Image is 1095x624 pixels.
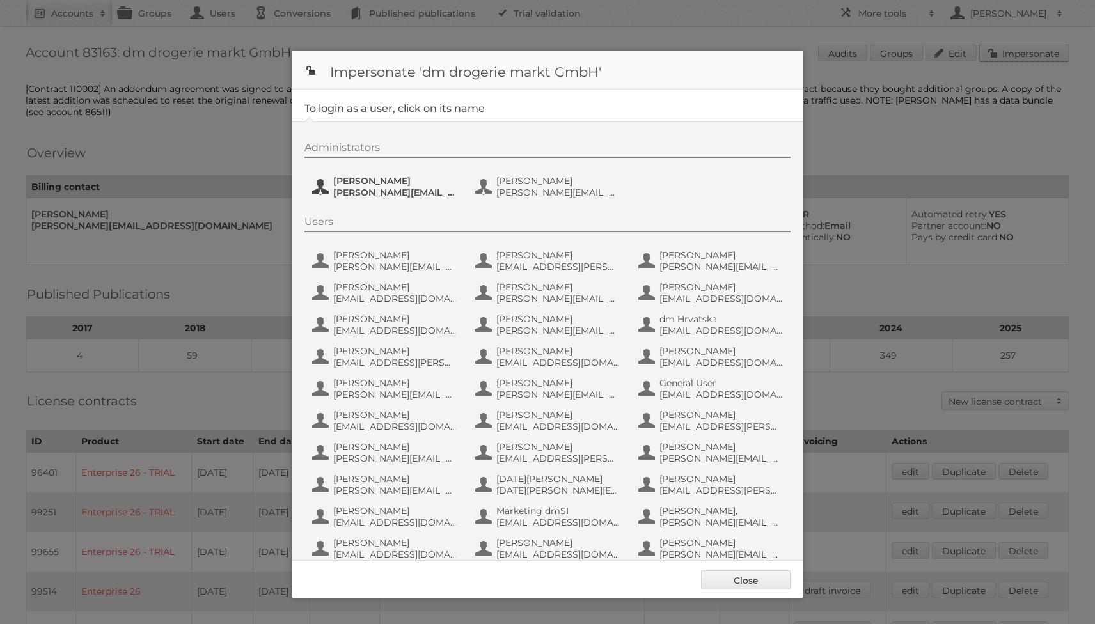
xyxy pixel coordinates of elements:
[311,312,461,338] button: [PERSON_NAME] [EMAIL_ADDRESS][DOMAIN_NAME]
[333,549,457,560] span: [EMAIL_ADDRESS][DOMAIN_NAME]
[311,174,461,199] button: [PERSON_NAME] [PERSON_NAME][EMAIL_ADDRESS][PERSON_NAME][DOMAIN_NAME]
[496,453,620,464] span: [EMAIL_ADDRESS][PERSON_NAME][DOMAIN_NAME]
[311,376,461,402] button: [PERSON_NAME] [PERSON_NAME][EMAIL_ADDRESS][DOMAIN_NAME]
[311,408,461,433] button: [PERSON_NAME] [EMAIL_ADDRESS][DOMAIN_NAME]
[659,453,784,464] span: [PERSON_NAME][EMAIL_ADDRESS][PERSON_NAME][DOMAIN_NAME]
[637,504,787,529] button: [PERSON_NAME], [PERSON_NAME][EMAIL_ADDRESS][DOMAIN_NAME]
[474,174,624,199] button: [PERSON_NAME] [PERSON_NAME][EMAIL_ADDRESS][PERSON_NAME][DOMAIN_NAME]
[637,312,787,338] button: dm Hrvatska [EMAIL_ADDRESS][DOMAIN_NAME]
[333,441,457,453] span: [PERSON_NAME]
[304,141,791,158] div: Administrators
[333,453,457,464] span: [PERSON_NAME][EMAIL_ADDRESS][DOMAIN_NAME]
[659,421,784,432] span: [EMAIL_ADDRESS][PERSON_NAME][DOMAIN_NAME]
[333,377,457,389] span: [PERSON_NAME]
[496,389,620,400] span: [PERSON_NAME][EMAIL_ADDRESS][DOMAIN_NAME]
[659,389,784,400] span: [EMAIL_ADDRESS][DOMAIN_NAME]
[637,344,787,370] button: [PERSON_NAME] [EMAIL_ADDRESS][DOMAIN_NAME]
[659,377,784,389] span: General User
[333,249,457,261] span: [PERSON_NAME]
[496,505,620,517] span: Marketing dmSI
[496,357,620,368] span: [EMAIL_ADDRESS][DOMAIN_NAME]
[659,473,784,485] span: [PERSON_NAME]
[496,409,620,421] span: [PERSON_NAME]
[637,472,787,497] button: [PERSON_NAME] [EMAIL_ADDRESS][PERSON_NAME][DOMAIN_NAME]
[659,357,784,368] span: [EMAIL_ADDRESS][DOMAIN_NAME]
[333,325,457,336] span: [EMAIL_ADDRESS][DOMAIN_NAME]
[496,293,620,304] span: [PERSON_NAME][EMAIL_ADDRESS][PERSON_NAME][DOMAIN_NAME]
[496,249,620,261] span: [PERSON_NAME]
[659,537,784,549] span: [PERSON_NAME]
[637,440,787,465] button: [PERSON_NAME] [PERSON_NAME][EMAIL_ADDRESS][PERSON_NAME][DOMAIN_NAME]
[659,281,784,293] span: [PERSON_NAME]
[333,505,457,517] span: [PERSON_NAME]
[311,472,461,497] button: [PERSON_NAME] [PERSON_NAME][EMAIL_ADDRESS][DOMAIN_NAME]
[304,102,485,114] legend: To login as a user, click on its name
[474,408,624,433] button: [PERSON_NAME] [EMAIL_ADDRESS][DOMAIN_NAME]
[496,537,620,549] span: [PERSON_NAME]
[496,421,620,432] span: [EMAIL_ADDRESS][DOMAIN_NAME]
[474,536,624,561] button: [PERSON_NAME] [EMAIL_ADDRESS][DOMAIN_NAME]
[496,345,620,357] span: [PERSON_NAME]
[637,280,787,306] button: [PERSON_NAME] [EMAIL_ADDRESS][DOMAIN_NAME]
[333,187,457,198] span: [PERSON_NAME][EMAIL_ADDRESS][PERSON_NAME][DOMAIN_NAME]
[474,376,624,402] button: [PERSON_NAME] [PERSON_NAME][EMAIL_ADDRESS][DOMAIN_NAME]
[496,473,620,485] span: [DATE][PERSON_NAME]
[496,517,620,528] span: [EMAIL_ADDRESS][DOMAIN_NAME]
[659,249,784,261] span: [PERSON_NAME]
[474,280,624,306] button: [PERSON_NAME] [PERSON_NAME][EMAIL_ADDRESS][PERSON_NAME][DOMAIN_NAME]
[311,504,461,529] button: [PERSON_NAME] [EMAIL_ADDRESS][DOMAIN_NAME]
[659,485,784,496] span: [EMAIL_ADDRESS][PERSON_NAME][DOMAIN_NAME]
[659,517,784,528] span: [PERSON_NAME][EMAIL_ADDRESS][DOMAIN_NAME]
[659,505,784,517] span: [PERSON_NAME],
[474,248,624,274] button: [PERSON_NAME] [EMAIL_ADDRESS][PERSON_NAME][DOMAIN_NAME]
[333,357,457,368] span: [EMAIL_ADDRESS][PERSON_NAME][DOMAIN_NAME]
[474,472,624,497] button: [DATE][PERSON_NAME] [DATE][PERSON_NAME][EMAIL_ADDRESS][DOMAIN_NAME]
[659,409,784,421] span: [PERSON_NAME]
[311,248,461,274] button: [PERSON_NAME] [PERSON_NAME][EMAIL_ADDRESS][DOMAIN_NAME]
[333,261,457,272] span: [PERSON_NAME][EMAIL_ADDRESS][DOMAIN_NAME]
[637,376,787,402] button: General User [EMAIL_ADDRESS][DOMAIN_NAME]
[474,312,624,338] button: [PERSON_NAME] [PERSON_NAME][EMAIL_ADDRESS][DOMAIN_NAME]
[333,517,457,528] span: [EMAIL_ADDRESS][DOMAIN_NAME]
[637,536,787,561] button: [PERSON_NAME] [PERSON_NAME][EMAIL_ADDRESS][PERSON_NAME][DOMAIN_NAME]
[637,408,787,433] button: [PERSON_NAME] [EMAIL_ADDRESS][PERSON_NAME][DOMAIN_NAME]
[333,175,457,187] span: [PERSON_NAME]
[496,549,620,560] span: [EMAIL_ADDRESS][DOMAIN_NAME]
[659,313,784,325] span: dm Hrvatska
[659,441,784,453] span: [PERSON_NAME]
[659,261,784,272] span: [PERSON_NAME][EMAIL_ADDRESS][PERSON_NAME][DOMAIN_NAME]
[496,281,620,293] span: [PERSON_NAME]
[304,215,791,232] div: Users
[474,504,624,529] button: Marketing dmSI [EMAIL_ADDRESS][DOMAIN_NAME]
[496,325,620,336] span: [PERSON_NAME][EMAIL_ADDRESS][DOMAIN_NAME]
[474,440,624,465] button: [PERSON_NAME] [EMAIL_ADDRESS][PERSON_NAME][DOMAIN_NAME]
[333,313,457,325] span: [PERSON_NAME]
[311,440,461,465] button: [PERSON_NAME] [PERSON_NAME][EMAIL_ADDRESS][DOMAIN_NAME]
[311,536,461,561] button: [PERSON_NAME] [EMAIL_ADDRESS][DOMAIN_NAME]
[659,325,784,336] span: [EMAIL_ADDRESS][DOMAIN_NAME]
[701,570,791,589] a: Close
[496,261,620,272] span: [EMAIL_ADDRESS][PERSON_NAME][DOMAIN_NAME]
[496,175,620,187] span: [PERSON_NAME]
[333,281,457,293] span: [PERSON_NAME]
[637,248,787,274] button: [PERSON_NAME] [PERSON_NAME][EMAIL_ADDRESS][PERSON_NAME][DOMAIN_NAME]
[333,389,457,400] span: [PERSON_NAME][EMAIL_ADDRESS][DOMAIN_NAME]
[659,549,784,560] span: [PERSON_NAME][EMAIL_ADDRESS][PERSON_NAME][DOMAIN_NAME]
[474,344,624,370] button: [PERSON_NAME] [EMAIL_ADDRESS][DOMAIN_NAME]
[496,441,620,453] span: [PERSON_NAME]
[333,409,457,421] span: [PERSON_NAME]
[292,51,803,90] h1: Impersonate 'dm drogerie markt GmbH'
[333,345,457,357] span: [PERSON_NAME]
[496,377,620,389] span: [PERSON_NAME]
[333,537,457,549] span: [PERSON_NAME]
[311,280,461,306] button: [PERSON_NAME] [EMAIL_ADDRESS][DOMAIN_NAME]
[496,485,620,496] span: [DATE][PERSON_NAME][EMAIL_ADDRESS][DOMAIN_NAME]
[659,345,784,357] span: [PERSON_NAME]
[333,293,457,304] span: [EMAIL_ADDRESS][DOMAIN_NAME]
[659,293,784,304] span: [EMAIL_ADDRESS][DOMAIN_NAME]
[496,187,620,198] span: [PERSON_NAME][EMAIL_ADDRESS][PERSON_NAME][DOMAIN_NAME]
[333,421,457,432] span: [EMAIL_ADDRESS][DOMAIN_NAME]
[333,473,457,485] span: [PERSON_NAME]
[496,313,620,325] span: [PERSON_NAME]
[333,485,457,496] span: [PERSON_NAME][EMAIL_ADDRESS][DOMAIN_NAME]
